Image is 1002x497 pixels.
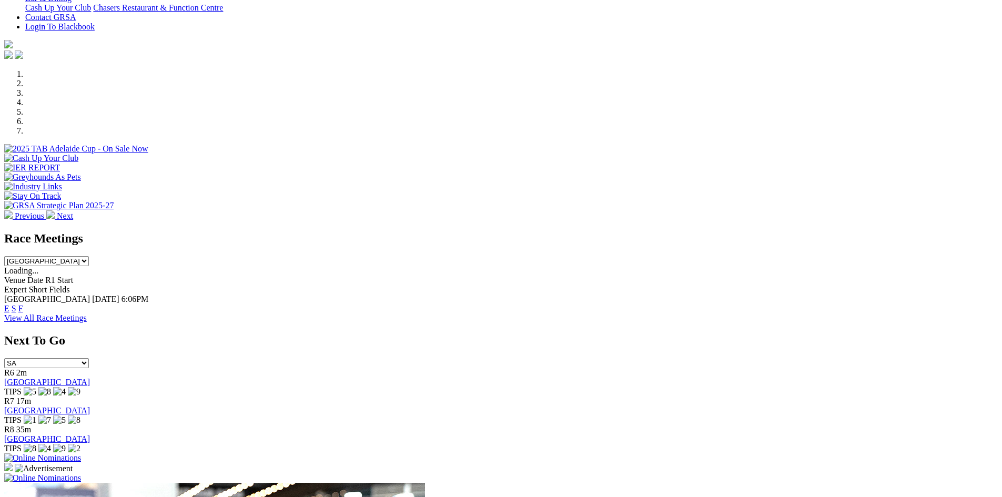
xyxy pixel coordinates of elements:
[4,473,81,483] img: Online Nominations
[4,173,81,182] img: Greyhounds As Pets
[38,444,51,453] img: 4
[122,295,149,303] span: 6:06PM
[4,368,14,377] span: R6
[4,276,25,285] span: Venue
[4,201,114,210] img: GRSA Strategic Plan 2025-27
[15,464,73,473] img: Advertisement
[4,285,27,294] span: Expert
[68,444,80,453] img: 2
[53,415,66,425] img: 5
[4,434,90,443] a: [GEOGRAPHIC_DATA]
[16,425,31,434] span: 35m
[24,444,36,453] img: 8
[4,40,13,48] img: logo-grsa-white.png
[4,415,22,424] span: TIPS
[57,211,73,220] span: Next
[16,368,27,377] span: 2m
[4,453,81,463] img: Online Nominations
[25,3,91,12] a: Cash Up Your Club
[25,22,95,31] a: Login To Blackbook
[4,144,148,154] img: 2025 TAB Adelaide Cup - On Sale Now
[49,285,69,294] span: Fields
[4,163,60,173] img: IER REPORT
[4,378,90,387] a: [GEOGRAPHIC_DATA]
[4,210,13,219] img: chevron-left-pager-white.svg
[4,50,13,59] img: facebook.svg
[4,211,46,220] a: Previous
[4,333,998,348] h2: Next To Go
[4,444,22,453] span: TIPS
[16,397,31,405] span: 17m
[27,276,43,285] span: Date
[4,463,13,471] img: 15187_Greyhounds_GreysPlayCentral_Resize_SA_WebsiteBanner_300x115_2025.jpg
[53,444,66,453] img: 9
[38,387,51,397] img: 8
[45,276,73,285] span: R1 Start
[15,211,44,220] span: Previous
[4,266,38,275] span: Loading...
[4,425,14,434] span: R8
[12,304,16,313] a: S
[25,3,998,13] div: Bar & Dining
[4,406,90,415] a: [GEOGRAPHIC_DATA]
[68,415,80,425] img: 8
[68,387,80,397] img: 9
[4,231,998,246] h2: Race Meetings
[4,182,62,191] img: Industry Links
[18,304,23,313] a: F
[4,313,87,322] a: View All Race Meetings
[4,397,14,405] span: R7
[29,285,47,294] span: Short
[92,295,119,303] span: [DATE]
[24,415,36,425] img: 1
[24,387,36,397] img: 5
[25,13,76,22] a: Contact GRSA
[46,210,55,219] img: chevron-right-pager-white.svg
[4,191,61,201] img: Stay On Track
[4,304,9,313] a: E
[15,50,23,59] img: twitter.svg
[38,415,51,425] img: 7
[53,387,66,397] img: 4
[4,154,78,163] img: Cash Up Your Club
[46,211,73,220] a: Next
[93,3,223,12] a: Chasers Restaurant & Function Centre
[4,295,90,303] span: [GEOGRAPHIC_DATA]
[4,387,22,396] span: TIPS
